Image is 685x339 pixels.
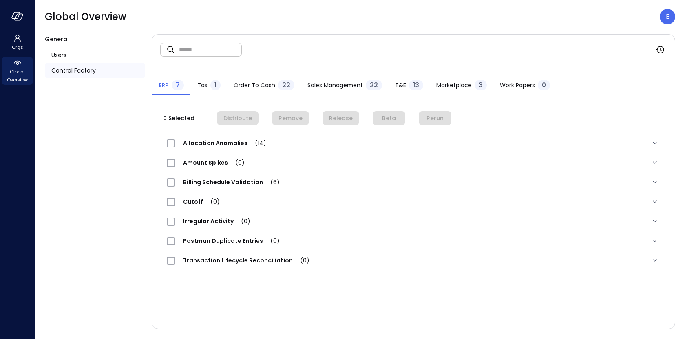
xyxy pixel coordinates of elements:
span: Amount Spikes [175,158,253,167]
div: Cutoff(0) [160,192,667,211]
span: Sales Management [307,81,363,90]
div: Orgs [2,33,33,52]
span: Billing Schedule Validation [175,178,288,186]
span: Transaction Lifecycle Reconciliation [175,256,318,264]
div: Irregular Activity(0) [160,211,667,231]
span: Order to Cash [234,81,275,90]
span: 22 [370,80,378,90]
span: Users [51,51,66,59]
div: Eleanor Yehudai [660,9,675,24]
span: (14) [247,139,266,147]
a: Users [45,47,145,63]
a: Control Factory [45,63,145,78]
span: Global Overview [45,10,126,23]
span: (6) [263,178,280,186]
span: Marketplace [436,81,472,90]
span: General [45,35,69,43]
span: 0 Selected [160,114,197,123]
span: 13 [413,80,419,90]
div: Billing Schedule Validation(6) [160,172,667,192]
div: Allocation Anomalies(14) [160,133,667,153]
span: Postman Duplicate Entries [175,237,288,245]
span: 0 [542,80,546,90]
span: (0) [263,237,280,245]
span: ERP [159,81,169,90]
span: (0) [228,158,245,167]
div: Transaction Lifecycle Reconciliation(0) [160,251,667,270]
span: (0) [203,198,220,206]
span: Allocation Anomalies [175,139,274,147]
span: (0) [293,256,309,264]
span: Work Papers [500,81,535,90]
span: Orgs [12,43,23,51]
p: E [666,12,670,22]
span: 1 [214,80,217,90]
span: 7 [176,80,180,90]
span: 22 [282,80,290,90]
div: Global Overview [2,57,33,85]
span: Irregular Activity [175,217,259,225]
div: Postman Duplicate Entries(0) [160,231,667,251]
span: Global Overview [5,68,30,84]
span: 3 [479,80,483,90]
span: Cutoff [175,198,228,206]
span: Tax [197,81,208,90]
div: Amount Spikes(0) [160,153,667,172]
span: Control Factory [51,66,96,75]
span: (0) [234,217,250,225]
span: T&E [395,81,406,90]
